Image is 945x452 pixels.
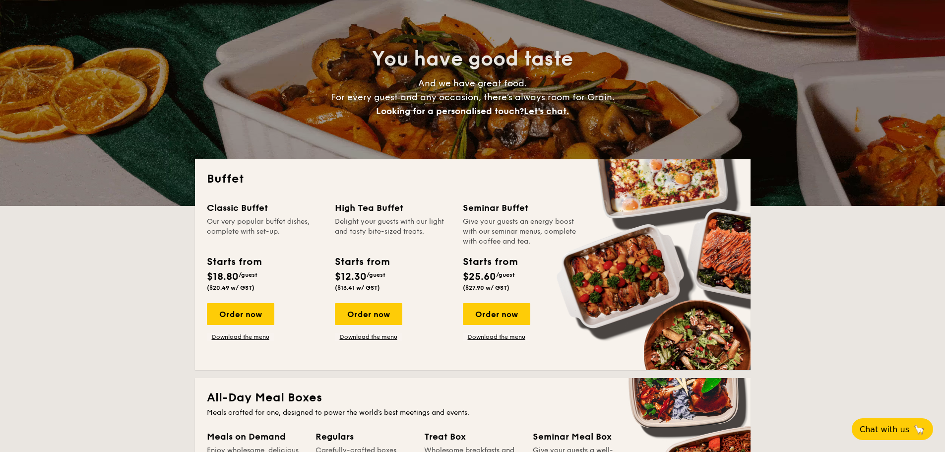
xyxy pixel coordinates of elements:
span: $12.30 [335,271,367,283]
button: Chat with us🦙 [852,418,933,440]
a: Download the menu [207,333,274,341]
div: Meals crafted for one, designed to power the world's best meetings and events. [207,408,739,418]
a: Download the menu [463,333,530,341]
span: You have good taste [372,47,573,71]
div: Starts from [463,255,517,269]
div: Starts from [207,255,261,269]
span: /guest [496,271,515,278]
div: Give your guests an energy boost with our seminar menus, complete with coffee and tea. [463,217,579,247]
div: Our very popular buffet dishes, complete with set-up. [207,217,323,247]
div: Order now [207,303,274,325]
span: ($20.49 w/ GST) [207,284,254,291]
div: Starts from [335,255,389,269]
h2: Buffet [207,171,739,187]
div: Delight your guests with our light and tasty bite-sized treats. [335,217,451,247]
span: $25.60 [463,271,496,283]
div: High Tea Buffet [335,201,451,215]
span: And we have great food. For every guest and any occasion, there’s always room for Grain. [331,78,615,117]
span: ($27.90 w/ GST) [463,284,509,291]
div: Order now [335,303,402,325]
span: $18.80 [207,271,239,283]
div: Meals on Demand [207,430,304,444]
h2: All-Day Meal Boxes [207,390,739,406]
div: Seminar Meal Box [533,430,630,444]
span: Looking for a personalised touch? [376,106,524,117]
span: ($13.41 w/ GST) [335,284,380,291]
span: /guest [239,271,257,278]
span: Chat with us [860,425,909,434]
a: Download the menu [335,333,402,341]
div: Order now [463,303,530,325]
div: Seminar Buffet [463,201,579,215]
div: Classic Buffet [207,201,323,215]
span: /guest [367,271,385,278]
span: Let's chat. [524,106,569,117]
span: 🦙 [913,424,925,435]
div: Treat Box [424,430,521,444]
div: Regulars [315,430,412,444]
